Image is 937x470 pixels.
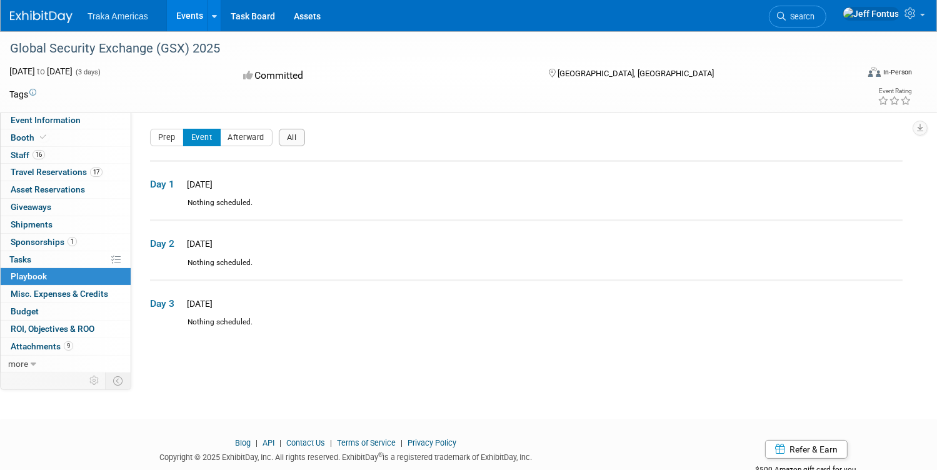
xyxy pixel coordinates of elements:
span: Attachments [11,341,73,351]
td: Personalize Event Tab Strip [84,372,106,389]
span: 9 [64,341,73,351]
a: Terms of Service [337,438,396,447]
img: Jeff Fontus [843,7,899,21]
span: Shipments [11,219,53,229]
span: Giveaways [11,202,51,212]
div: Nothing scheduled. [150,317,903,339]
span: Asset Reservations [11,184,85,194]
span: 17 [90,167,103,177]
span: [DATE] [DATE] [9,66,73,76]
span: Day 3 [150,297,181,311]
span: [GEOGRAPHIC_DATA], [GEOGRAPHIC_DATA] [558,69,714,78]
span: [DATE] [183,239,213,249]
div: Event Format [777,65,912,84]
span: ROI, Objectives & ROO [11,324,94,334]
span: Staff [11,150,45,160]
a: Booth [1,129,131,146]
span: Search [786,12,814,21]
div: Nothing scheduled. [150,197,903,219]
span: Playbook [11,271,47,281]
td: Toggle Event Tabs [106,372,131,389]
sup: ® [378,451,383,458]
span: | [276,438,284,447]
a: API [263,438,274,447]
a: Attachments9 [1,338,131,355]
span: Event Information [11,115,81,125]
span: | [253,438,261,447]
div: Copyright © 2025 ExhibitDay, Inc. All rights reserved. ExhibitDay is a registered trademark of Ex... [9,449,682,463]
a: Playbook [1,268,131,285]
a: Event Information [1,112,131,129]
a: Asset Reservations [1,181,131,198]
div: In-Person [883,67,912,77]
span: 16 [33,150,45,159]
span: more [8,359,28,369]
span: (3 days) [74,68,101,76]
span: | [398,438,406,447]
div: Committed [240,65,528,87]
img: Format-Inperson.png [868,67,881,77]
a: Travel Reservations17 [1,164,131,181]
span: Traka Americas [88,11,148,21]
span: [DATE] [183,299,213,309]
button: Afterward [220,129,273,146]
a: Staff16 [1,147,131,164]
button: All [279,129,305,146]
span: Day 1 [150,177,181,191]
div: Global Security Exchange (GSX) 2025 [6,37,835,60]
button: Prep [150,129,184,146]
span: [DATE] [183,179,213,189]
span: Tasks [9,254,31,264]
a: Privacy Policy [408,438,456,447]
a: Budget [1,303,131,320]
span: Travel Reservations [11,167,103,177]
a: Refer & Earn [765,440,848,459]
span: Sponsorships [11,237,77,247]
a: more [1,356,131,372]
div: Nothing scheduled. [150,257,903,279]
span: 1 [68,237,77,246]
span: Booth [11,132,49,142]
a: Shipments [1,216,131,233]
img: ExhibitDay [10,11,73,23]
a: Contact Us [286,438,325,447]
a: ROI, Objectives & ROO [1,321,131,337]
td: Tags [9,88,36,101]
button: Event [183,129,221,146]
a: Blog [235,438,251,447]
span: Misc. Expenses & Credits [11,289,108,299]
div: Event Rating [878,88,911,94]
span: Budget [11,306,39,316]
a: Sponsorships1 [1,234,131,251]
span: to [35,66,47,76]
span: | [327,438,335,447]
a: Misc. Expenses & Credits [1,286,131,302]
a: Giveaways [1,199,131,216]
i: Booth reservation complete [40,134,46,141]
a: Search [769,6,826,27]
span: Day 2 [150,237,181,251]
a: Tasks [1,251,131,268]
